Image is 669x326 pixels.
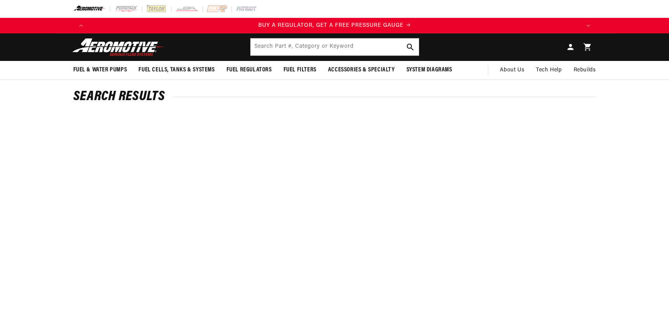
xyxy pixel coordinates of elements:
button: Translation missing: en.sections.announcements.previous_announcement [73,18,89,33]
img: Aeromotive [70,38,167,56]
span: System Diagrams [406,66,452,74]
a: About Us [494,61,530,80]
span: Accessories & Specialty [328,66,395,74]
div: 1 of 4 [89,21,581,30]
div: Announcement [89,21,581,30]
span: Fuel Filters [284,66,316,74]
span: Rebuilds [574,66,596,75]
slideshow-component: Translation missing: en.sections.announcements.announcement_bar [54,18,615,33]
summary: Rebuilds [568,61,602,80]
span: About Us [500,67,524,73]
span: Fuel & Water Pumps [73,66,127,74]
span: Fuel Cells, Tanks & Systems [138,66,214,74]
summary: Fuel & Water Pumps [67,61,133,79]
summary: Fuel Filters [278,61,322,79]
span: Fuel Regulators [226,66,272,74]
span: BUY A REGULATOR, GET A FREE PRESSURE GAUGE [258,23,403,28]
summary: Accessories & Specialty [322,61,401,79]
input: Search Part #, Category or Keyword [251,38,419,55]
button: Translation missing: en.sections.announcements.next_announcement [581,18,596,33]
button: Search Part #, Category or Keyword [402,38,419,55]
span: Tech Help [536,66,562,75]
summary: Tech Help [530,61,567,80]
h2: Search Results [73,91,596,103]
a: BUY A REGULATOR, GET A FREE PRESSURE GAUGE [89,21,581,30]
summary: Fuel Cells, Tanks & Systems [133,61,220,79]
summary: Fuel Regulators [221,61,278,79]
summary: System Diagrams [401,61,458,79]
